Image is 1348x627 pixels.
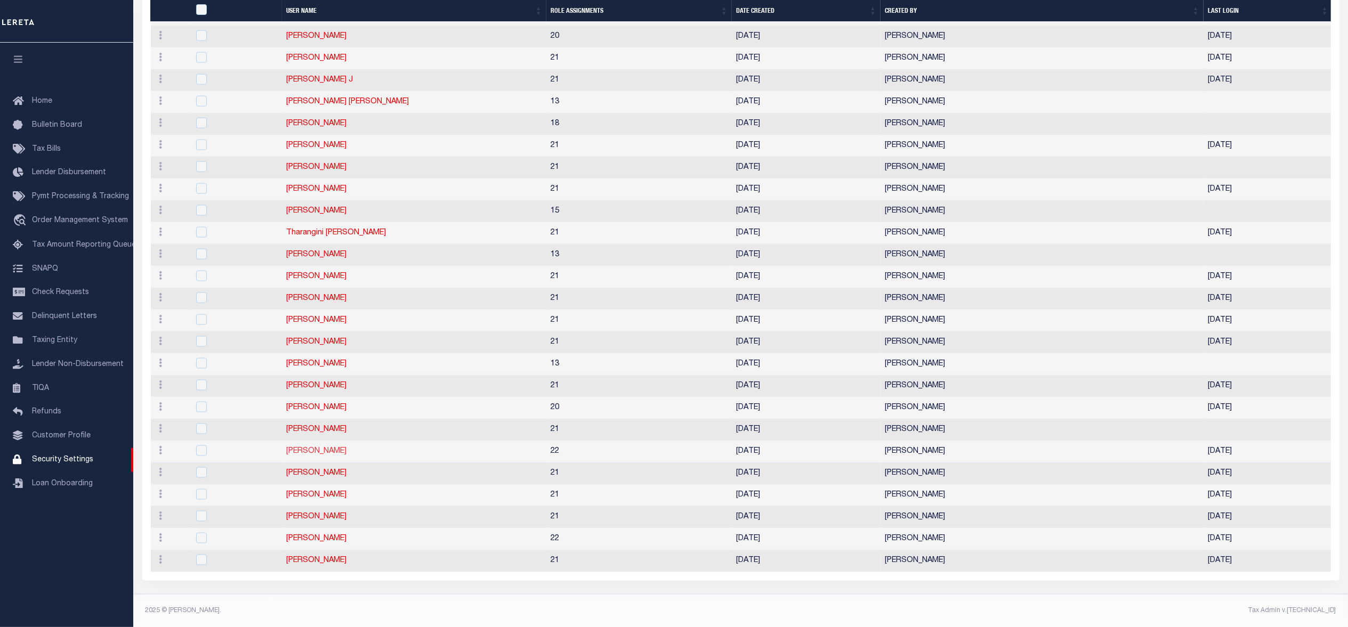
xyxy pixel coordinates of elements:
[881,507,1204,528] td: [PERSON_NAME]
[547,70,732,92] td: 21
[732,26,881,48] td: [DATE]
[1204,332,1333,354] td: [DATE]
[547,179,732,201] td: 21
[732,288,881,310] td: [DATE]
[732,397,881,419] td: [DATE]
[287,382,347,389] a: [PERSON_NAME]
[881,48,1204,70] td: [PERSON_NAME]
[547,550,732,572] td: 21
[732,463,881,485] td: [DATE]
[881,485,1204,507] td: [PERSON_NAME]
[138,606,741,615] div: 2025 © [PERSON_NAME].
[287,338,347,346] a: [PERSON_NAME]
[881,463,1204,485] td: [PERSON_NAME]
[32,241,136,249] span: Tax Amount Reporting Queue
[732,179,881,201] td: [DATE]
[732,528,881,550] td: [DATE]
[881,223,1204,245] td: [PERSON_NAME]
[547,157,732,179] td: 21
[32,432,91,439] span: Customer Profile
[732,310,881,332] td: [DATE]
[547,376,732,397] td: 21
[1204,70,1333,92] td: [DATE]
[1204,48,1333,70] td: [DATE]
[749,606,1336,615] div: Tax Admin v.[TECHNICAL_ID]
[287,295,347,302] a: [PERSON_NAME]
[881,332,1204,354] td: [PERSON_NAME]
[547,223,732,245] td: 21
[547,463,732,485] td: 21
[287,32,347,40] a: [PERSON_NAME]
[1204,463,1333,485] td: [DATE]
[732,266,881,288] td: [DATE]
[13,214,30,228] i: travel_explore
[1204,441,1333,463] td: [DATE]
[32,313,97,320] span: Delinquent Letters
[881,354,1204,376] td: [PERSON_NAME]
[881,310,1204,332] td: [PERSON_NAME]
[32,480,93,487] span: Loan Onboarding
[32,217,128,224] span: Order Management System
[287,557,347,564] a: [PERSON_NAME]
[287,229,386,237] a: Tharangini [PERSON_NAME]
[547,397,732,419] td: 20
[732,48,881,70] td: [DATE]
[732,550,881,572] td: [DATE]
[287,54,347,62] a: [PERSON_NAME]
[547,201,732,223] td: 15
[1204,135,1333,157] td: [DATE]
[1204,507,1333,528] td: [DATE]
[287,426,347,433] a: [PERSON_NAME]
[287,469,347,477] a: [PERSON_NAME]
[881,376,1204,397] td: [PERSON_NAME]
[881,288,1204,310] td: [PERSON_NAME]
[287,185,347,193] a: [PERSON_NAME]
[287,98,409,105] a: [PERSON_NAME] [PERSON_NAME]
[32,97,52,105] span: Home
[732,135,881,157] td: [DATE]
[881,441,1204,463] td: [PERSON_NAME]
[32,121,82,129] span: Bulletin Board
[547,310,732,332] td: 21
[32,193,129,200] span: Pymt Processing & Tracking
[287,513,347,520] a: [PERSON_NAME]
[547,419,732,441] td: 21
[32,408,61,416] span: Refunds
[287,447,347,455] a: [PERSON_NAME]
[547,485,732,507] td: 21
[32,145,61,153] span: Tax Bills
[547,507,732,528] td: 21
[732,157,881,179] td: [DATE]
[287,316,347,324] a: [PERSON_NAME]
[881,135,1204,157] td: [PERSON_NAME]
[881,419,1204,441] td: [PERSON_NAME]
[287,164,347,171] a: [PERSON_NAME]
[287,360,347,368] a: [PERSON_NAME]
[732,485,881,507] td: [DATE]
[287,404,347,411] a: [PERSON_NAME]
[547,288,732,310] td: 21
[32,169,106,176] span: Lender Disbursement
[287,76,353,84] a: [PERSON_NAME] J
[547,354,732,376] td: 13
[1204,26,1333,48] td: [DATE]
[1204,223,1333,245] td: [DATE]
[32,456,93,463] span: Security Settings
[881,70,1204,92] td: [PERSON_NAME]
[1204,310,1333,332] td: [DATE]
[287,251,347,258] a: [PERSON_NAME]
[881,157,1204,179] td: [PERSON_NAME]
[32,384,49,392] span: TIQA
[732,113,881,135] td: [DATE]
[881,245,1204,266] td: [PERSON_NAME]
[732,332,881,354] td: [DATE]
[547,26,732,48] td: 20
[881,113,1204,135] td: [PERSON_NAME]
[32,289,89,296] span: Check Requests
[287,273,347,280] a: [PERSON_NAME]
[547,332,732,354] td: 21
[732,441,881,463] td: [DATE]
[881,550,1204,572] td: [PERSON_NAME]
[547,266,732,288] td: 21
[287,120,347,127] a: [PERSON_NAME]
